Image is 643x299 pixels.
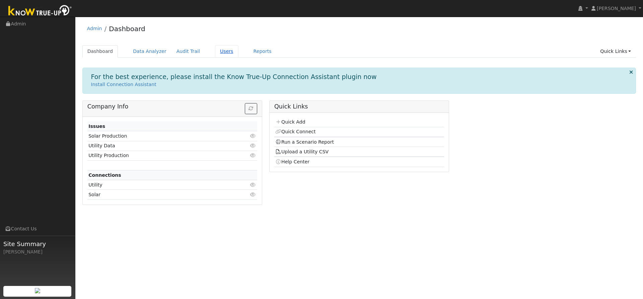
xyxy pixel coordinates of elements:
i: Click to view [250,153,256,158]
a: Reports [248,45,277,58]
td: Solar [87,190,230,200]
a: Quick Links [595,45,636,58]
a: Run a Scenario Report [275,139,334,145]
i: Click to view [250,182,256,187]
td: Utility Production [87,151,230,160]
a: Admin [87,26,102,31]
h5: Company Info [87,103,257,110]
a: Quick Connect [275,129,315,134]
h1: For the best experience, please install the Know True-Up Connection Assistant plugin now [91,73,377,81]
a: Upload a Utility CSV [275,149,329,154]
div: [PERSON_NAME] [3,248,72,255]
a: Data Analyzer [128,45,171,58]
i: Click to view [250,134,256,138]
img: Know True-Up [5,4,75,19]
td: Utility Data [87,141,230,151]
strong: Connections [88,172,121,178]
a: Dashboard [109,25,145,33]
a: Audit Trail [171,45,205,58]
td: Utility [87,180,230,190]
td: Solar Production [87,131,230,141]
a: Install Connection Assistant [91,82,156,87]
span: Site Summary [3,239,72,248]
span: [PERSON_NAME] [597,6,636,11]
a: Quick Add [275,119,305,125]
i: Click to view [250,192,256,197]
a: Help Center [275,159,309,164]
i: Click to view [250,143,256,148]
h5: Quick Links [274,103,444,110]
a: Dashboard [82,45,118,58]
img: retrieve [35,288,40,293]
a: Users [215,45,238,58]
strong: Issues [88,124,105,129]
